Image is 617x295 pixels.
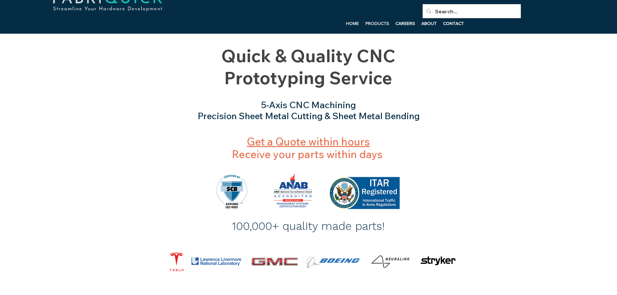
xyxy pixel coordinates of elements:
[418,18,440,28] a: ABOUT
[343,18,362,28] a: HOME
[305,255,361,269] img: 58ee8d113545163ec1942cd3.png
[156,248,197,276] img: Tesla,_Inc.-Logo.wine.png
[221,45,395,89] span: Quick & Quality CNC Prototyping Service
[416,246,461,276] img: Stryker_Corporation-Logo.wine.png
[392,18,418,28] a: CAREERS
[440,18,467,28] a: CONTACT
[217,175,247,209] img: AS9100D and ISO 9001 Mark.png
[232,219,385,233] span: 100,000+ quality made parts!
[198,99,420,121] span: 5-Axis CNC Machining Precision Sheet Metal Cutting & Sheet Metal Bending
[241,18,467,28] nav: Site
[329,177,400,209] img: ITAR Registered.png
[247,135,370,148] a: Get a Quote within hours
[362,18,392,28] a: PRODUCTS
[435,4,507,18] input: Search...
[248,254,301,269] img: gmc-logo.png
[232,135,383,160] span: Receive your parts within days
[271,172,315,209] img: ANAB-MS-CB-3C.png
[191,257,242,267] img: LLNL-logo.png
[371,255,410,268] img: Neuralink_Logo.png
